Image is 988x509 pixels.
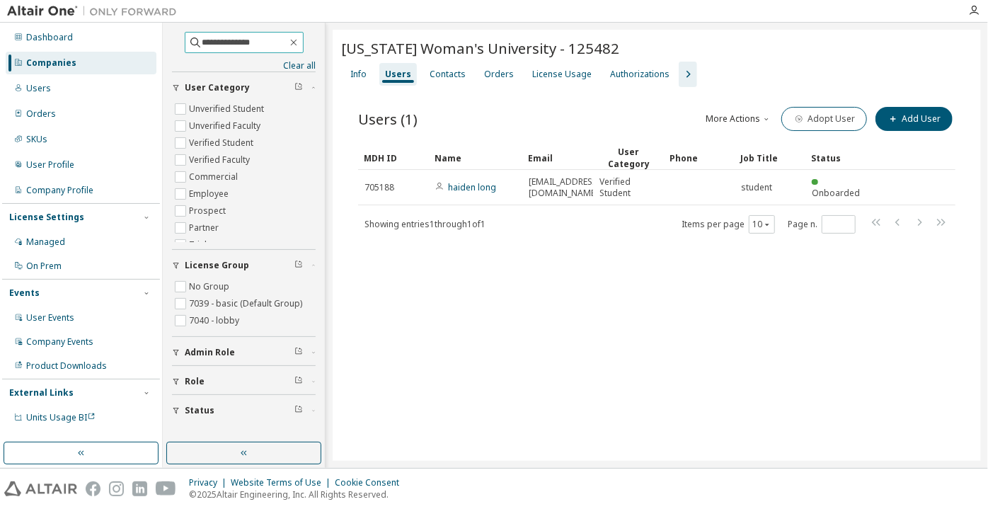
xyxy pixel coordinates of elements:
button: Role [172,366,316,397]
label: Unverified Faculty [189,118,263,135]
button: Adopt User [781,107,867,131]
label: Verified Faculty [189,151,253,168]
span: Verified Student [599,176,657,199]
button: 10 [752,219,771,230]
div: Managed [26,236,65,248]
div: User Category [599,146,658,170]
img: instagram.svg [109,481,124,496]
label: Unverified Student [189,101,267,118]
label: Prospect [189,202,229,219]
div: Phone [670,147,729,169]
div: Orders [484,69,514,80]
span: [EMAIL_ADDRESS][DOMAIN_NAME] [529,176,600,199]
span: Clear filter [294,376,303,387]
div: Dashboard [26,32,73,43]
span: Onboarded [812,187,860,199]
div: Contacts [430,69,466,80]
span: Clear filter [294,347,303,358]
button: License Group [172,250,316,281]
span: [US_STATE] Woman's University - 125482 [341,38,619,58]
label: No Group [189,278,232,295]
span: Admin Role [185,347,235,358]
span: Clear filter [294,260,303,271]
div: Status [811,147,871,169]
div: Company Events [26,336,93,348]
img: Altair One [7,4,184,18]
label: 7039 - basic (Default Group) [189,295,305,312]
span: student [741,182,772,193]
div: License Usage [532,69,592,80]
div: User Events [26,312,74,324]
div: User Profile [26,159,74,171]
img: facebook.svg [86,481,100,496]
div: Website Terms of Use [231,477,335,488]
span: Role [185,376,205,387]
div: On Prem [26,261,62,272]
span: Clear filter [294,405,303,416]
img: linkedin.svg [132,481,147,496]
button: Add User [875,107,953,131]
span: Clear filter [294,82,303,93]
div: Users [26,83,51,94]
span: Showing entries 1 through 1 of 1 [364,218,486,230]
span: Status [185,405,214,416]
button: Admin Role [172,337,316,368]
div: Info [350,69,367,80]
label: Partner [189,219,222,236]
div: Users [385,69,411,80]
div: Companies [26,57,76,69]
label: Employee [189,185,231,202]
label: Verified Student [189,135,256,151]
div: MDH ID [364,147,423,169]
div: Cookie Consent [335,477,408,488]
div: Company Profile [26,185,93,196]
span: 705188 [364,182,394,193]
label: Commercial [189,168,241,185]
label: 7040 - lobby [189,312,242,329]
div: Authorizations [610,69,670,80]
span: Items per page [682,215,775,234]
div: Email [528,147,587,169]
div: Name [435,147,517,169]
div: External Links [9,387,74,399]
div: License Settings [9,212,84,223]
button: Status [172,395,316,426]
button: User Category [172,72,316,103]
span: User Category [185,82,250,93]
div: Events [9,287,40,299]
a: haiden long [448,181,496,193]
img: youtube.svg [156,481,176,496]
div: Product Downloads [26,360,107,372]
p: © 2025 Altair Engineering, Inc. All Rights Reserved. [189,488,408,501]
span: Users (1) [358,109,418,129]
span: Units Usage BI [26,411,96,423]
div: Job Title [740,147,800,169]
div: Privacy [189,477,231,488]
div: SKUs [26,134,47,145]
label: Trial [189,236,209,253]
div: Orders [26,108,56,120]
img: altair_logo.svg [4,481,77,496]
button: More Actions [705,107,773,131]
a: Clear all [172,60,316,72]
span: License Group [185,260,249,271]
span: Page n. [788,215,856,234]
